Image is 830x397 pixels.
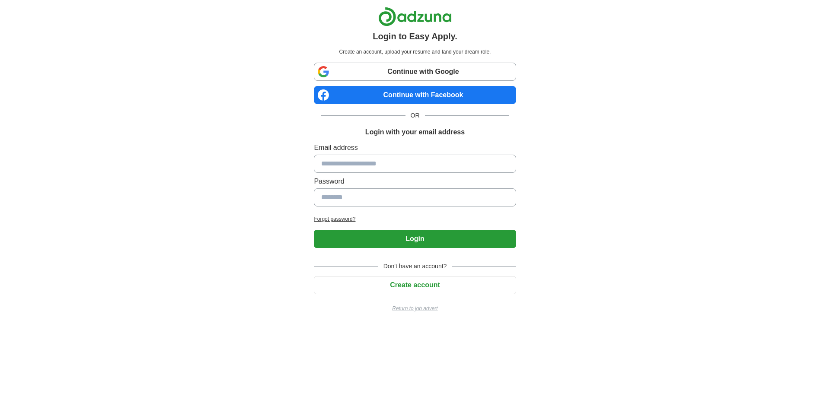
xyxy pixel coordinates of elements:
[405,111,425,120] span: OR
[378,262,452,271] span: Don't have an account?
[314,63,516,81] a: Continue with Google
[314,305,516,312] a: Return to job advert
[314,276,516,294] button: Create account
[314,86,516,104] a: Continue with Facebook
[365,127,465,137] h1: Login with your email address
[314,143,516,153] label: Email address
[378,7,452,26] img: Adzuna logo
[314,176,516,187] label: Password
[314,230,516,248] button: Login
[316,48,514,56] p: Create an account, upload your resume and land your dream role.
[314,215,516,223] a: Forgot password?
[373,30,457,43] h1: Login to Easy Apply.
[314,281,516,289] a: Create account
